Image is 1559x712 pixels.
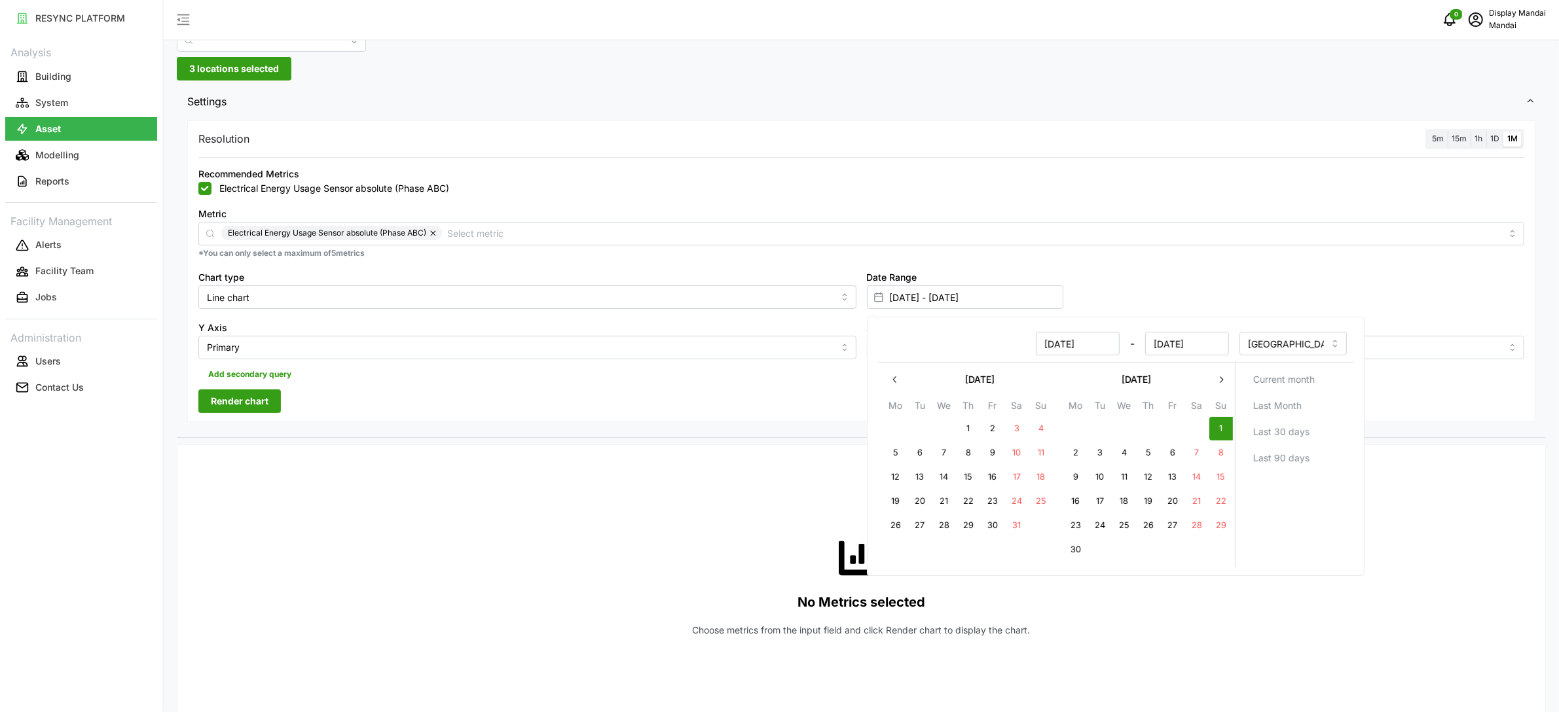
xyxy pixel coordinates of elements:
button: Settings [177,86,1546,118]
button: 2 September 2024 [1063,441,1087,465]
button: Add secondary query [198,365,301,384]
button: System [5,91,157,115]
button: Reports [5,169,157,193]
span: Electrical Energy Usage Sensor absolute (Phase ABC) [228,226,426,240]
p: Reports [35,175,69,188]
button: 10 August 2024 [1004,441,1028,465]
button: 19 August 2024 [883,489,907,513]
button: 13 September 2024 [1160,465,1184,489]
button: 29 September 2024 [1209,514,1232,537]
p: Administration [5,327,157,346]
a: RESYNC PLATFORM [5,5,157,31]
button: 22 August 2024 [956,489,980,513]
p: Modelling [35,149,79,162]
p: Contact Us [35,381,84,394]
button: 31 August 2024 [1004,514,1028,537]
a: System [5,90,157,116]
button: 2 August 2024 [980,417,1004,440]
button: Alerts [5,234,157,257]
button: 17 August 2024 [1004,465,1028,489]
input: Select metric [447,226,1501,240]
th: We [1112,398,1136,417]
div: Select date range [867,317,1365,576]
button: 14 September 2024 [1184,465,1208,489]
button: 17 September 2024 [1088,489,1111,513]
th: Mo [883,398,908,417]
button: 29 August 2024 [956,514,980,537]
button: 18 August 2024 [1029,465,1052,489]
button: 18 September 2024 [1112,489,1135,513]
a: Alerts [5,232,157,258]
button: 12 August 2024 [883,465,907,489]
p: Display Mandai [1489,7,1546,20]
th: Mo [1063,398,1088,417]
div: Settings [177,117,1546,437]
p: Asset [35,122,61,135]
button: 28 August 2024 [932,514,955,537]
button: 20 September 2024 [1160,489,1184,513]
input: Select chart type [198,285,856,309]
button: 13 August 2024 [908,465,931,489]
button: Modelling [5,143,157,167]
th: We [932,398,956,417]
button: schedule [1463,7,1489,33]
p: Alerts [35,238,62,251]
button: 10 September 2024 [1088,465,1111,489]
span: 1D [1490,133,1499,143]
th: Fr [1160,398,1184,417]
label: Y Axis [198,321,227,335]
p: Users [35,355,61,368]
button: 12 September 2024 [1136,465,1160,489]
button: RESYNC PLATFORM [5,7,157,30]
a: Contact Us [5,374,157,400]
span: 15m [1452,133,1467,143]
button: 23 August 2024 [980,489,1004,513]
button: 11 September 2024 [1112,465,1135,489]
p: Analysis [5,42,157,61]
th: Sa [1004,398,1029,417]
button: 6 September 2024 [1160,441,1184,465]
button: 1 August 2024 [956,417,980,440]
p: *You can only select a maximum of 5 metrics [198,248,1524,259]
button: 6 August 2024 [908,441,931,465]
button: 8 September 2024 [1209,441,1232,465]
button: 24 September 2024 [1088,514,1111,537]
a: Building [5,63,157,90]
button: Last 30 days [1240,420,1348,444]
th: Sa [1184,398,1209,417]
button: 28 September 2024 [1184,514,1208,537]
a: Modelling [5,142,157,168]
button: Last 90 days [1240,446,1348,470]
button: 26 August 2024 [883,514,907,537]
button: Current month [1240,368,1348,391]
th: Su [1209,398,1233,417]
button: 25 September 2024 [1112,514,1135,537]
button: 5 September 2024 [1136,441,1160,465]
p: Facility Team [35,264,94,277]
input: Select Y axis [198,336,856,359]
button: 15 September 2024 [1209,465,1232,489]
th: Th [956,398,980,417]
button: 7 August 2024 [932,441,955,465]
button: 3 September 2024 [1088,441,1111,465]
button: 23 September 2024 [1063,514,1087,537]
button: 21 September 2024 [1184,489,1208,513]
button: 19 September 2024 [1136,489,1160,513]
th: Fr [980,398,1004,417]
span: Current month [1253,368,1314,391]
span: Last 30 days [1253,421,1309,443]
button: Users [5,349,157,373]
div: - [885,332,1229,355]
button: Asset [5,117,157,141]
span: 1h [1475,133,1482,143]
label: Metric [198,207,227,221]
button: Facility Team [5,260,157,283]
span: Last Month [1253,395,1301,417]
p: Facility Management [5,211,157,230]
a: Asset [5,116,157,142]
th: Su [1029,398,1053,417]
input: Select date range [867,285,1063,309]
button: 9 August 2024 [980,441,1004,465]
button: 3 August 2024 [1004,417,1028,440]
button: 21 August 2024 [932,489,955,513]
